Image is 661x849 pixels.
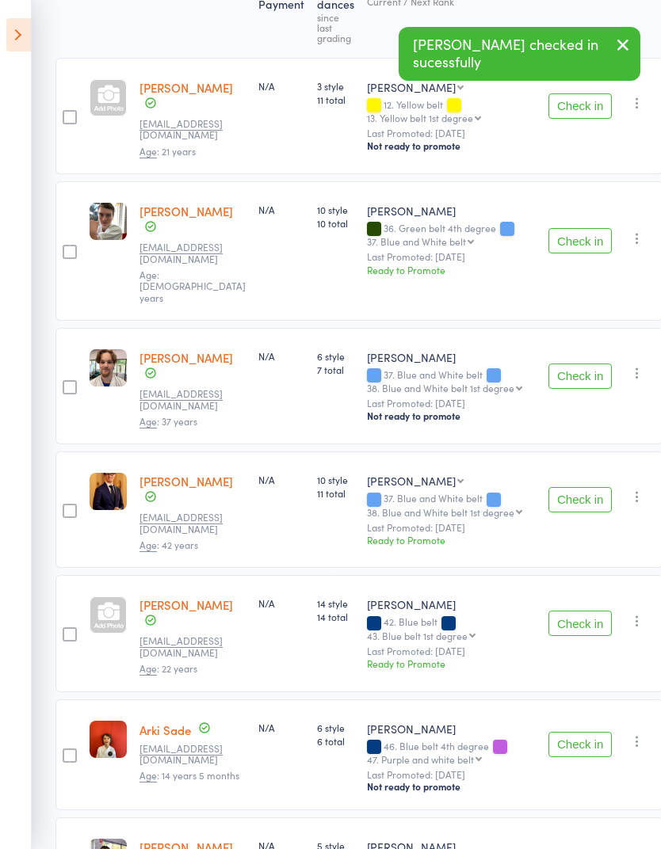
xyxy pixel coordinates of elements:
[367,769,536,780] small: Last Promoted: [DATE]
[139,349,233,366] a: [PERSON_NAME]
[139,635,243,658] small: llewtania@smartchat.net.au
[367,754,474,764] div: 47. Purple and white belt
[548,611,612,636] button: Check in
[258,596,304,610] div: N/A
[317,473,354,486] span: 10 style
[367,251,536,262] small: Last Promoted: [DATE]
[367,349,536,365] div: [PERSON_NAME]
[367,596,536,612] div: [PERSON_NAME]
[367,473,456,489] div: [PERSON_NAME]
[317,734,354,748] span: 6 total
[139,596,233,613] a: [PERSON_NAME]
[367,128,536,139] small: Last Promoted: [DATE]
[317,203,354,216] span: 10 style
[317,610,354,623] span: 14 total
[317,486,354,500] span: 11 total
[317,721,354,734] span: 6 style
[139,538,198,552] span: : 42 years
[548,93,612,119] button: Check in
[139,203,233,219] a: [PERSON_NAME]
[367,236,466,246] div: 37. Blue and White belt
[367,398,536,409] small: Last Promoted: [DATE]
[317,216,354,230] span: 10 total
[367,369,536,393] div: 37. Blue and White belt
[367,740,536,764] div: 46. Blue belt 4th degree
[367,522,536,533] small: Last Promoted: [DATE]
[139,721,191,738] a: Arki Sade
[367,616,536,640] div: 42. Blue belt
[367,383,514,393] div: 38. Blue and White belt 1st degree
[367,780,536,793] div: Not ready to promote
[399,27,640,81] div: [PERSON_NAME] checked in sucessfully
[367,507,514,517] div: 38. Blue and White belt 1st degree
[317,12,354,43] div: since last grading
[367,721,536,737] div: [PERSON_NAME]
[139,414,197,428] span: : 37 years
[367,79,456,95] div: [PERSON_NAME]
[367,112,473,123] div: 13. Yellow belt 1st degree
[139,473,233,489] a: [PERSON_NAME]
[317,93,354,106] span: 11 total
[90,473,127,510] img: image1727989491.png
[548,487,612,512] button: Check in
[258,203,304,216] div: N/A
[367,203,536,219] div: [PERSON_NAME]
[139,661,197,676] span: : 22 years
[548,732,612,757] button: Check in
[367,223,536,246] div: 36. Green belt 4th degree
[139,743,243,766] small: cil@priscillabracks.com
[139,79,233,96] a: [PERSON_NAME]
[367,630,468,641] div: 43. Blue belt 1st degree
[367,139,536,152] div: Not ready to promote
[139,388,243,411] small: mcolin@cathaan.com
[548,228,612,253] button: Check in
[139,118,243,141] small: joelchristian088@gmail.com
[367,645,536,657] small: Last Promoted: [DATE]
[258,79,304,93] div: N/A
[90,203,127,240] img: image1616803654.png
[367,493,536,516] div: 37. Blue and White belt
[367,409,536,422] div: Not ready to promote
[317,79,354,93] span: 3 style
[139,768,239,782] span: : 14 years 5 months
[90,721,127,758] img: image1597647000.png
[139,268,246,304] span: Age: [DEMOGRAPHIC_DATA] years
[139,512,243,535] small: patrick0@me.com
[367,657,536,670] div: Ready to Promote
[367,263,536,276] div: Ready to Promote
[367,533,536,546] div: Ready to Promote
[139,144,196,158] span: : 21 years
[139,242,243,265] small: plistj48@gmail.com
[317,596,354,610] span: 14 style
[258,349,304,363] div: N/A
[367,99,536,123] div: 12. Yellow belt
[317,363,354,376] span: 7 total
[258,721,304,734] div: N/A
[258,473,304,486] div: N/A
[548,364,612,389] button: Check in
[317,349,354,363] span: 6 style
[90,349,127,386] img: image1688163259.png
